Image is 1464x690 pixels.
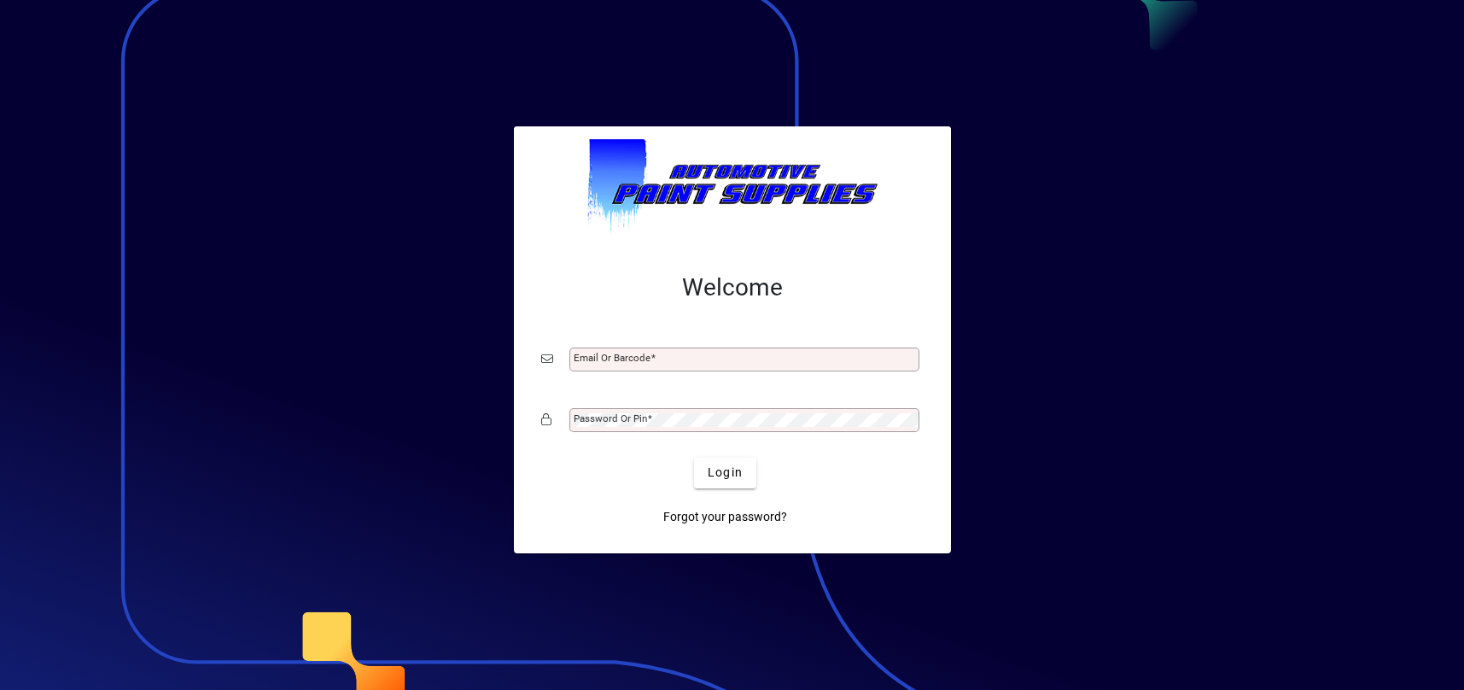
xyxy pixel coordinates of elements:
span: Forgot your password? [663,508,787,526]
span: Login [708,464,743,482]
h2: Welcome [541,273,924,302]
button: Login [694,458,756,488]
a: Forgot your password? [656,502,794,533]
mat-label: Password or Pin [574,412,647,424]
mat-label: Email or Barcode [574,352,650,364]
